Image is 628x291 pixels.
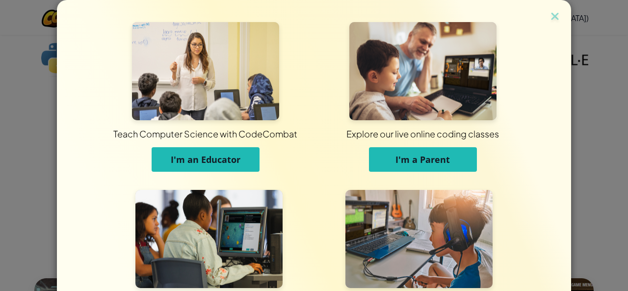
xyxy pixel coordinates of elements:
img: close icon [549,10,561,25]
img: For Parents [349,22,497,120]
span: I'm an Educator [171,154,240,165]
img: For Educators [132,22,279,120]
button: I'm an Educator [152,147,260,172]
img: For Students [135,190,283,288]
button: I'm a Parent [369,147,477,172]
span: I'm a Parent [395,154,450,165]
img: For Individuals [345,190,493,288]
